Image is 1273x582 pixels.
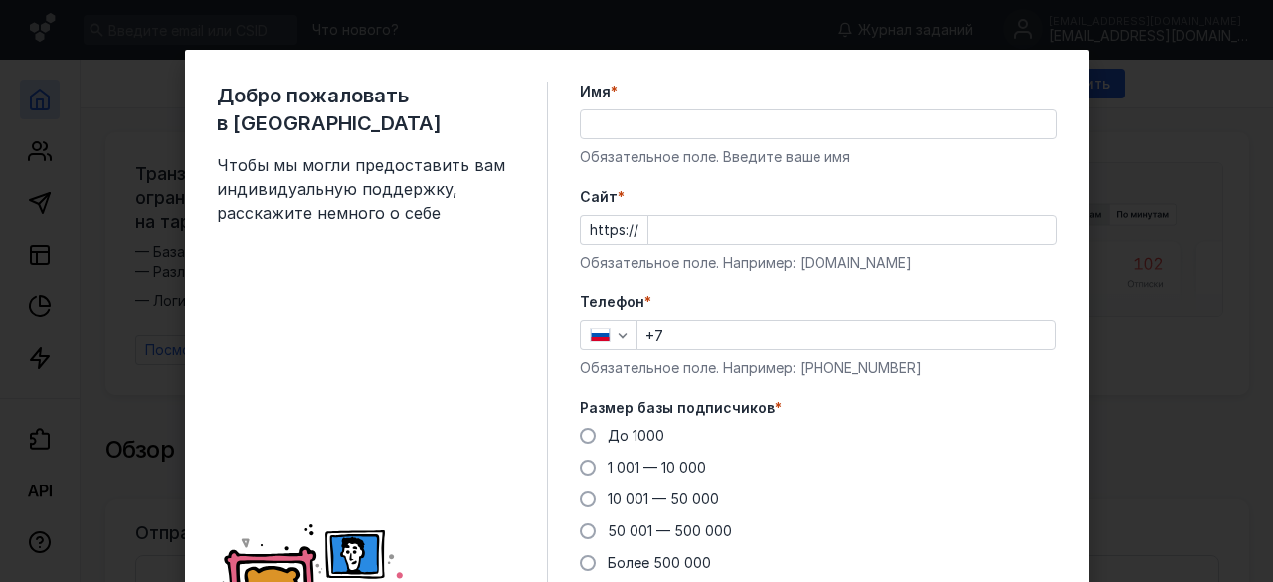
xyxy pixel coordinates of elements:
[580,187,618,207] span: Cайт
[580,398,775,418] span: Размер базы подписчиков
[580,253,1057,273] div: Обязательное поле. Например: [DOMAIN_NAME]
[217,82,515,137] span: Добро пожаловать в [GEOGRAPHIC_DATA]
[608,459,706,476] span: 1 001 — 10 000
[608,427,664,444] span: До 1000
[580,147,1057,167] div: Обязательное поле. Введите ваше имя
[580,82,611,101] span: Имя
[580,292,644,312] span: Телефон
[580,358,1057,378] div: Обязательное поле. Например: [PHONE_NUMBER]
[217,153,515,225] span: Чтобы мы могли предоставить вам индивидуальную поддержку, расскажите немного о себе
[608,554,711,571] span: Более 500 000
[608,522,732,539] span: 50 001 — 500 000
[608,490,719,507] span: 10 001 — 50 000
